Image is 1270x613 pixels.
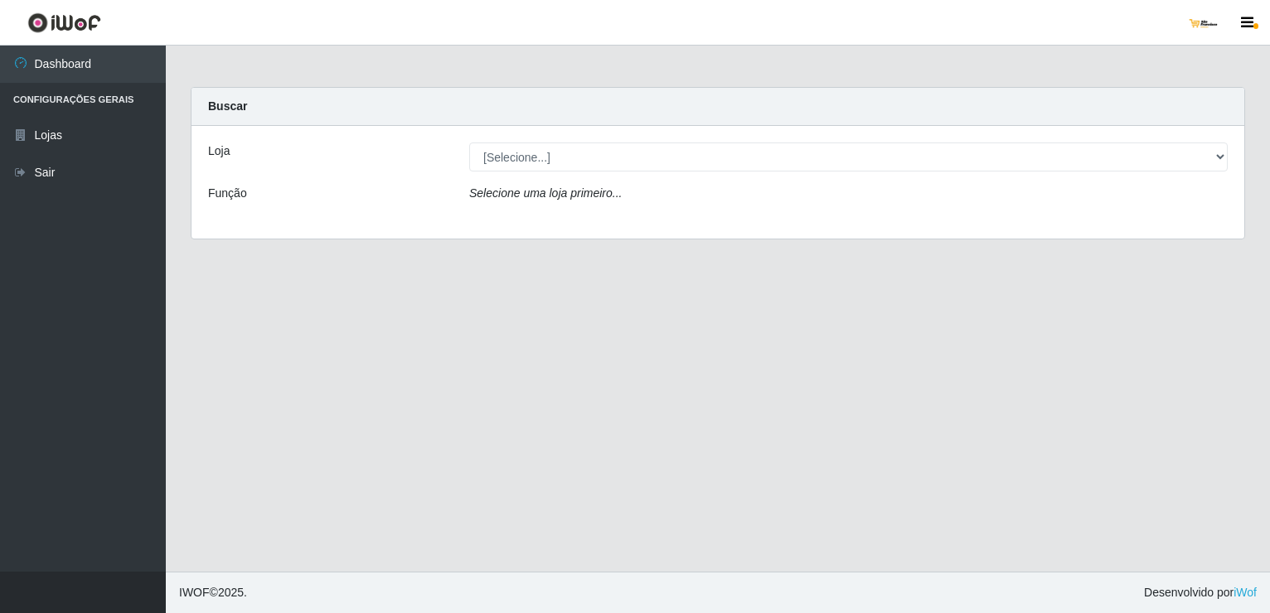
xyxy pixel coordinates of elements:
[27,12,101,33] img: CoreUI Logo
[469,186,622,200] i: Selecione uma loja primeiro...
[208,99,247,113] strong: Buscar
[208,185,247,202] label: Função
[179,584,247,601] span: © 2025 .
[1144,584,1257,601] span: Desenvolvido por
[208,142,230,160] label: Loja
[1234,586,1257,599] a: iWof
[179,586,210,599] span: IWOF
